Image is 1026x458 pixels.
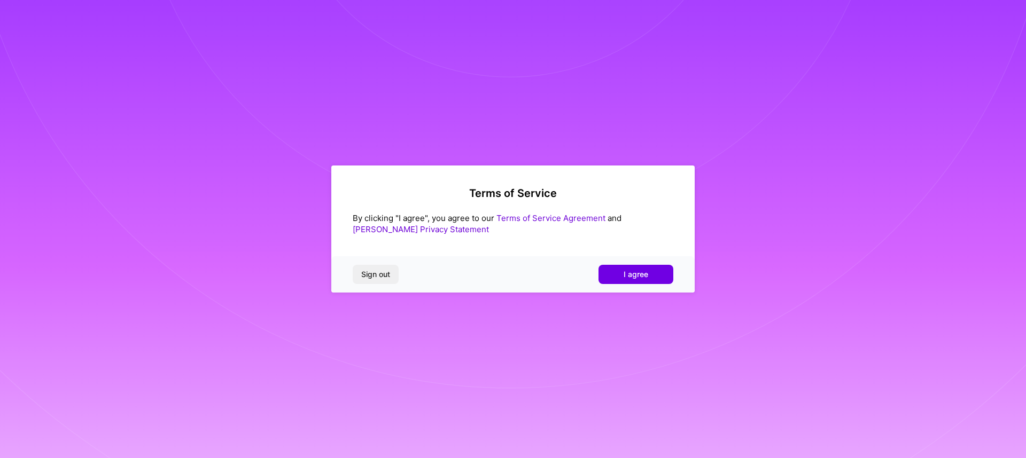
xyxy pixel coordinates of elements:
span: Sign out [361,269,390,280]
span: I agree [624,269,648,280]
a: Terms of Service Agreement [496,213,605,223]
a: [PERSON_NAME] Privacy Statement [353,224,489,234]
div: By clicking "I agree", you agree to our and [353,212,673,235]
button: Sign out [353,265,399,284]
button: I agree [598,265,673,284]
h2: Terms of Service [353,187,673,200]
